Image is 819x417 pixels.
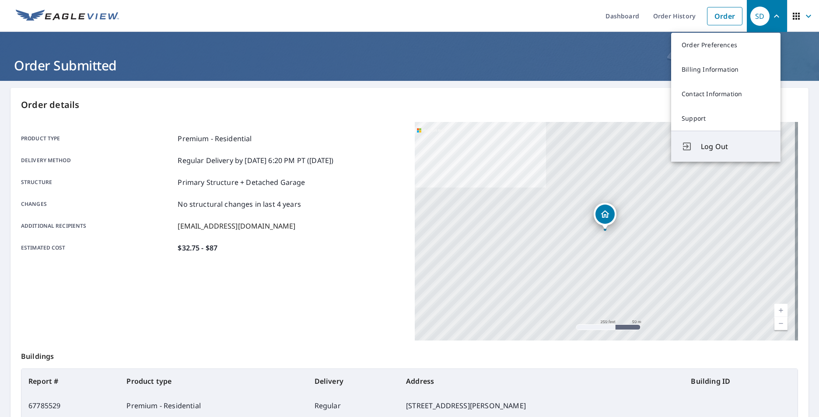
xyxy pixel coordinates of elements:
[21,98,798,111] p: Order details
[671,82,780,106] a: Contact Information
[21,177,174,188] p: Structure
[21,155,174,166] p: Delivery method
[21,341,798,368] p: Buildings
[119,369,307,393] th: Product type
[21,243,174,253] p: Estimated cost
[10,56,808,74] h1: Order Submitted
[701,141,770,152] span: Log Out
[671,57,780,82] a: Billing Information
[21,133,174,144] p: Product type
[21,369,119,393] th: Report #
[594,203,616,230] div: Dropped pin, building 1, Residential property, 389 Tirrell Hill Rd Goffstown, NH 03045
[21,199,174,209] p: Changes
[21,221,174,231] p: Additional recipients
[707,7,742,25] a: Order
[178,133,252,144] p: Premium - Residential
[178,243,217,253] p: $32.75 - $87
[178,221,295,231] p: [EMAIL_ADDRESS][DOMAIN_NAME]
[178,177,305,188] p: Primary Structure + Detached Garage
[178,199,301,209] p: No structural changes in last 4 years
[671,106,780,131] a: Support
[308,369,399,393] th: Delivery
[671,33,780,57] a: Order Preferences
[750,7,770,26] div: SD
[774,304,787,317] a: Current Level 17, Zoom In
[774,317,787,330] a: Current Level 17, Zoom Out
[684,369,798,393] th: Building ID
[16,10,119,23] img: EV Logo
[178,155,333,166] p: Regular Delivery by [DATE] 6:20 PM PT ([DATE])
[671,131,780,162] button: Log Out
[399,369,684,393] th: Address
